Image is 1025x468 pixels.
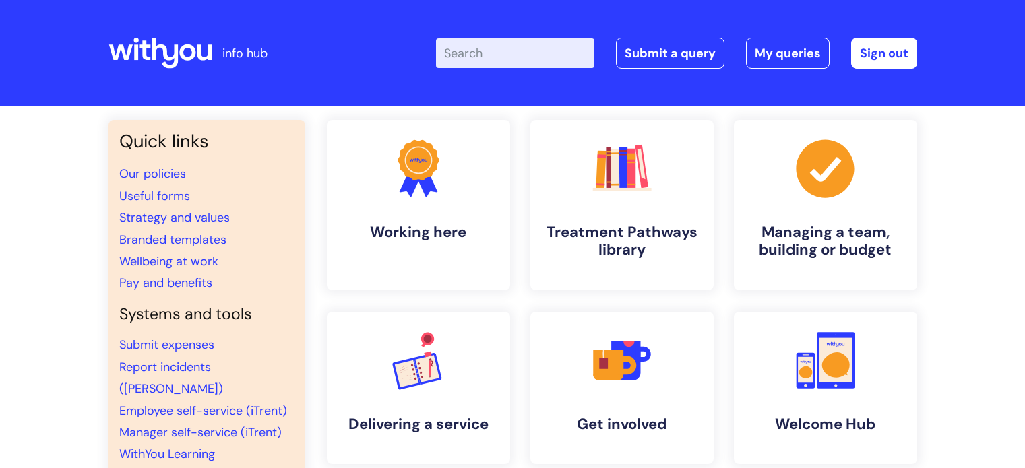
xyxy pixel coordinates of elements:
h4: Welcome Hub [745,415,906,433]
h4: Working here [338,224,499,241]
p: info hub [222,42,268,64]
a: Useful forms [119,188,190,204]
h4: Systems and tools [119,305,294,324]
h4: Treatment Pathways library [541,224,703,259]
input: Search [436,38,594,68]
a: Working here [327,120,510,290]
a: Treatment Pathways library [530,120,714,290]
a: Managing a team, building or budget [734,120,917,290]
a: Sign out [851,38,917,69]
h4: Get involved [541,415,703,433]
h4: Managing a team, building or budget [745,224,906,259]
a: Manager self-service (iTrent) [119,424,282,440]
a: Get involved [530,312,714,464]
a: WithYou Learning [119,446,215,462]
div: | - [436,38,917,69]
a: Pay and benefits [119,275,212,291]
a: Branded templates [119,232,226,248]
a: Employee self-service (iTrent) [119,403,287,419]
a: Wellbeing at work [119,253,218,269]
a: Delivering a service [327,312,510,464]
a: Welcome Hub [734,312,917,464]
a: My queries [746,38,830,69]
a: Our policies [119,166,186,182]
a: Report incidents ([PERSON_NAME]) [119,359,223,397]
a: Submit a query [616,38,724,69]
a: Strategy and values [119,209,230,226]
a: Submit expenses [119,337,214,353]
h4: Delivering a service [338,415,499,433]
h3: Quick links [119,131,294,152]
